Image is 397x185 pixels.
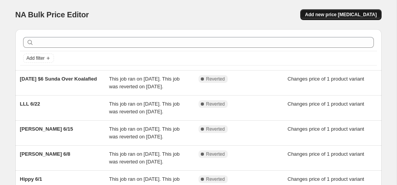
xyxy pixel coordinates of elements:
[305,12,377,18] span: Add new price [MEDICAL_DATA]
[206,126,225,132] span: Reverted
[109,126,180,140] span: This job ran on [DATE]. This job was reverted on [DATE].
[206,176,225,182] span: Reverted
[300,9,381,20] button: Add new price [MEDICAL_DATA]
[20,126,73,132] span: [PERSON_NAME] 6/15
[288,76,364,82] span: Changes price of 1 product variant
[288,126,364,132] span: Changes price of 1 product variant
[20,176,42,182] span: Hippy 6/1
[206,151,225,157] span: Reverted
[288,101,364,107] span: Changes price of 1 product variant
[23,54,54,63] button: Add filter
[20,101,40,107] span: LLL 6/22
[288,176,364,182] span: Changes price of 1 product variant
[288,151,364,157] span: Changes price of 1 product variant
[15,10,89,19] span: NA Bulk Price Editor
[206,101,225,107] span: Reverted
[109,151,180,165] span: This job ran on [DATE]. This job was reverted on [DATE].
[109,76,180,89] span: This job ran on [DATE]. This job was reverted on [DATE].
[206,76,225,82] span: Reverted
[27,55,45,61] span: Add filter
[109,101,180,114] span: This job ran on [DATE]. This job was reverted on [DATE].
[20,151,71,157] span: [PERSON_NAME] 6/8
[20,76,97,82] span: [DATE] $6 Sunda Over Koalafied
